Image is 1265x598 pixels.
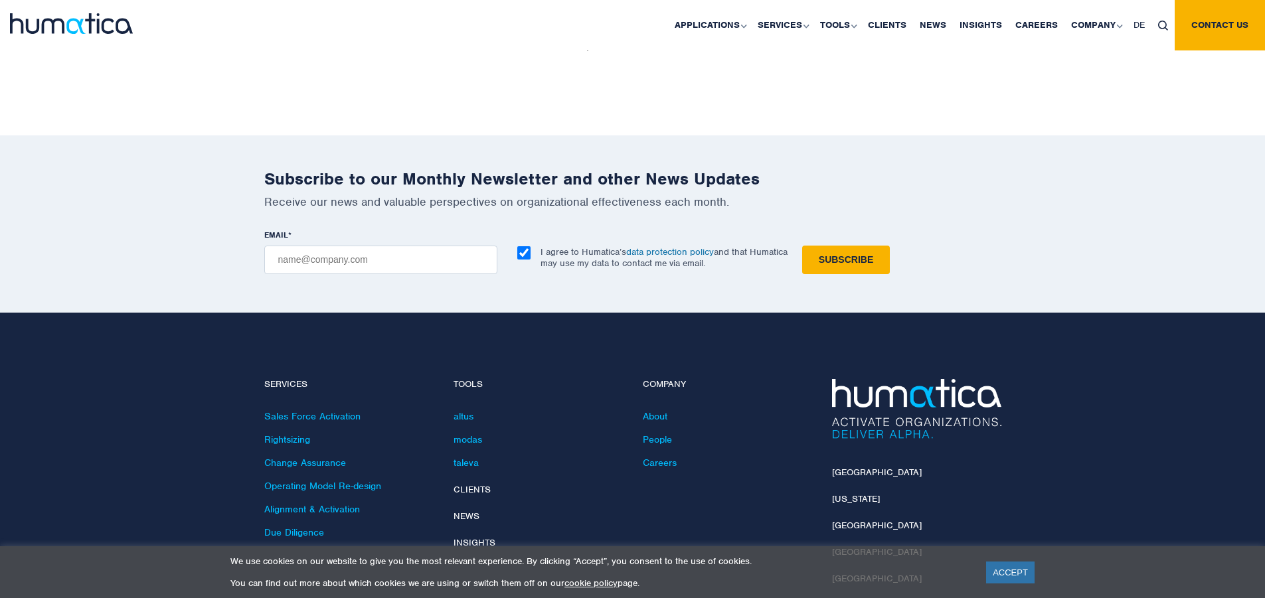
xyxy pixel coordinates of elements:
[10,13,133,34] img: logo
[264,379,434,390] h4: Services
[832,493,880,504] a: [US_STATE]
[454,537,495,548] a: Insights
[230,556,970,567] p: We use cookies on our website to give you the most relevant experience. By clicking “Accept”, you...
[264,169,1001,189] h2: Subscribe to our Monthly Newsletter and other News Updates
[264,503,360,515] a: Alignment & Activation
[643,379,812,390] h4: Company
[832,467,922,478] a: [GEOGRAPHIC_DATA]
[1158,21,1168,31] img: search_icon
[643,410,667,422] a: About
[986,561,1035,583] a: ACCEPT
[454,433,482,445] a: modas
[264,433,310,445] a: Rightsizing
[643,433,672,445] a: People
[264,410,361,422] a: Sales Force Activation
[264,194,1001,209] p: Receive our news and valuable perspectives on organizational effectiveness each month.
[264,230,288,240] span: EMAIL
[264,480,381,492] a: Operating Model Re-design
[230,577,970,589] p: You can find out more about which cookies we are using or switch them off on our page.
[1134,19,1145,31] span: DE
[564,577,618,589] a: cookie policy
[832,379,1001,439] img: Humatica
[517,246,531,260] input: I agree to Humatica’sdata protection policyand that Humatica may use my data to contact me via em...
[264,246,497,274] input: name@company.com
[832,520,922,531] a: [GEOGRAPHIC_DATA]
[541,246,788,269] p: I agree to Humatica’s and that Humatica may use my data to contact me via email.
[643,457,677,469] a: Careers
[454,510,479,522] a: News
[454,379,623,390] h4: Tools
[454,410,473,422] a: altus
[264,457,346,469] a: Change Assurance
[802,246,890,274] input: Subscribe
[454,457,479,469] a: taleva
[454,484,491,495] a: Clients
[264,526,324,538] a: Due Diligence
[626,246,714,258] a: data protection policy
